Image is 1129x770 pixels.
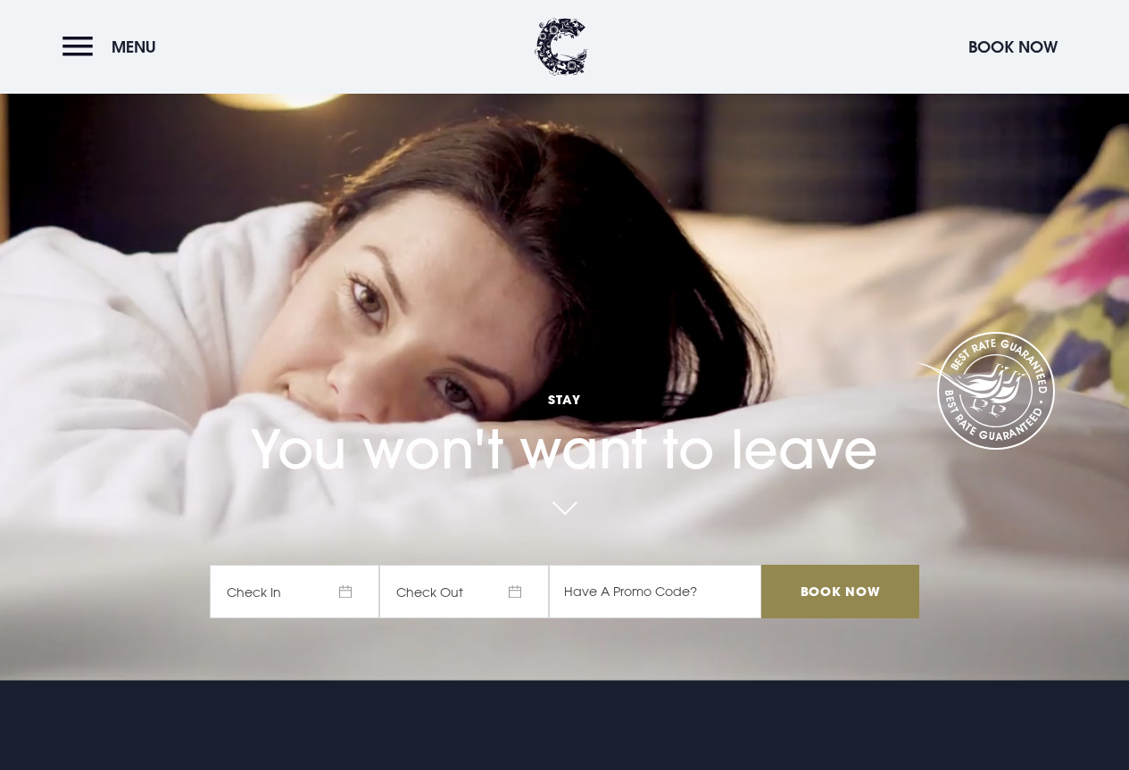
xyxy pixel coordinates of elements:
h1: You won't want to leave [210,342,918,481]
span: Stay [210,391,918,408]
input: Book Now [761,565,918,618]
input: Have A Promo Code? [549,565,761,618]
button: Book Now [959,28,1067,66]
img: Clandeboye Lodge [535,18,588,76]
span: Check In [210,565,379,618]
span: Check Out [379,565,549,618]
span: Menu [112,37,156,57]
button: Menu [62,28,165,66]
